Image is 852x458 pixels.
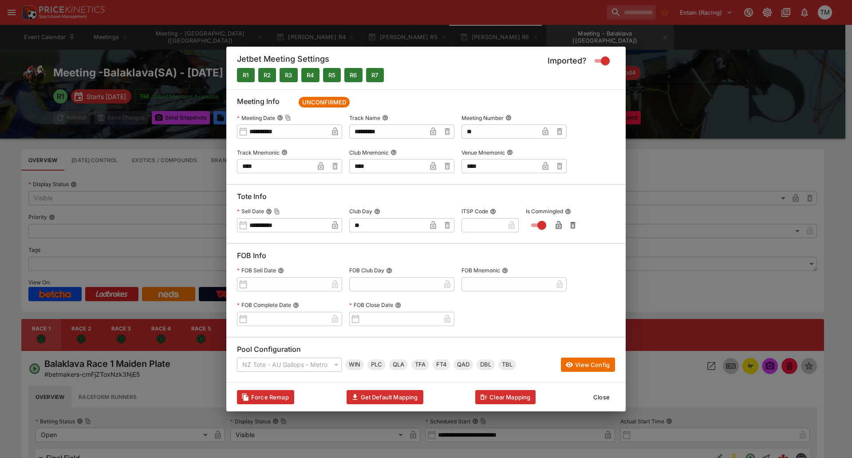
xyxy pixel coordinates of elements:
div: Tote Pool Quaddie [454,359,473,370]
button: FOB Complete Date [293,302,299,308]
p: FOB Complete Date [237,301,291,309]
span: QLA [389,360,408,369]
button: Club Mnemonic [390,149,397,155]
h6: Meeting Info [237,97,615,111]
h6: Tote Info [237,192,615,205]
p: ITSP Code [461,207,488,215]
button: Is Commingled [565,208,571,215]
h6: Pool Configuration [237,345,615,358]
p: Track Mnemonic [237,149,280,156]
div: Trifecta [411,359,429,370]
p: Is Commingled [526,207,563,215]
button: Track Mnemonic [281,149,288,155]
p: Venue Mnemonic [461,149,505,156]
div: Quinella [389,359,408,370]
button: FOB Close Date [395,302,401,308]
p: Meeting Date [237,114,275,122]
button: View Config [561,358,615,372]
p: FOB Sell Date [237,267,276,274]
button: Club Day [374,208,380,215]
h5: Jetbet Meeting Settings [237,54,329,68]
button: ITSP Code [490,208,496,215]
span: WIN [345,360,364,369]
span: TBL [498,360,516,369]
h6: FOB Info [237,251,615,264]
span: QAD [454,360,473,369]
button: Close [588,390,615,404]
span: TFA [411,360,429,369]
button: Sell DateCopy To Clipboard [266,208,272,215]
button: Copy To Clipboard [274,208,280,215]
button: Meeting DateCopy To Clipboard [277,115,283,121]
p: Sell Date [237,207,264,215]
p: Meeting Number [461,114,504,122]
div: Meeting Status [299,97,350,108]
div: Win [345,359,364,370]
span: DBL [477,360,495,369]
button: FOB Mnemonic [502,267,508,274]
button: Mapped to M15 and Imported [280,68,297,82]
p: Club Mnemonic [349,149,389,156]
button: Mapped to M15 and Imported [237,68,255,82]
button: Copy To Clipboard [285,115,291,121]
p: FOB Club Day [349,267,384,274]
div: Place [367,359,386,370]
div: First Four [433,359,450,370]
span: UNCONFIRMED [299,98,350,107]
button: Mapped to M15 and Imported [301,68,319,82]
div: Treble [498,359,516,370]
button: Get Default Mapping Info [347,390,423,404]
button: Mapped to M15 and Imported [323,68,341,82]
span: PLC [367,360,386,369]
span: FT4 [433,360,450,369]
p: Track Name [349,114,380,122]
h5: Imported? [548,56,587,66]
button: FOB Club Day [386,267,392,274]
button: Mapped to M15 and Imported [344,68,362,82]
button: Clears data required to update with latest templates [237,390,294,404]
button: Venue Mnemonic [507,149,513,155]
button: FOB Sell Date [278,267,284,274]
p: FOB Close Date [349,301,393,309]
button: Track Name [382,115,388,121]
p: Club Day [349,207,372,215]
button: Meeting Number [505,115,512,121]
div: NZ Tote - AU Gallops - Metro [237,358,342,372]
div: Running Double [477,359,495,370]
button: Mapped to M15 and Imported [366,68,384,82]
button: Clear Mapping [475,390,536,404]
button: Mapped to M15 and Imported [258,68,276,82]
p: FOB Mnemonic [461,267,500,274]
